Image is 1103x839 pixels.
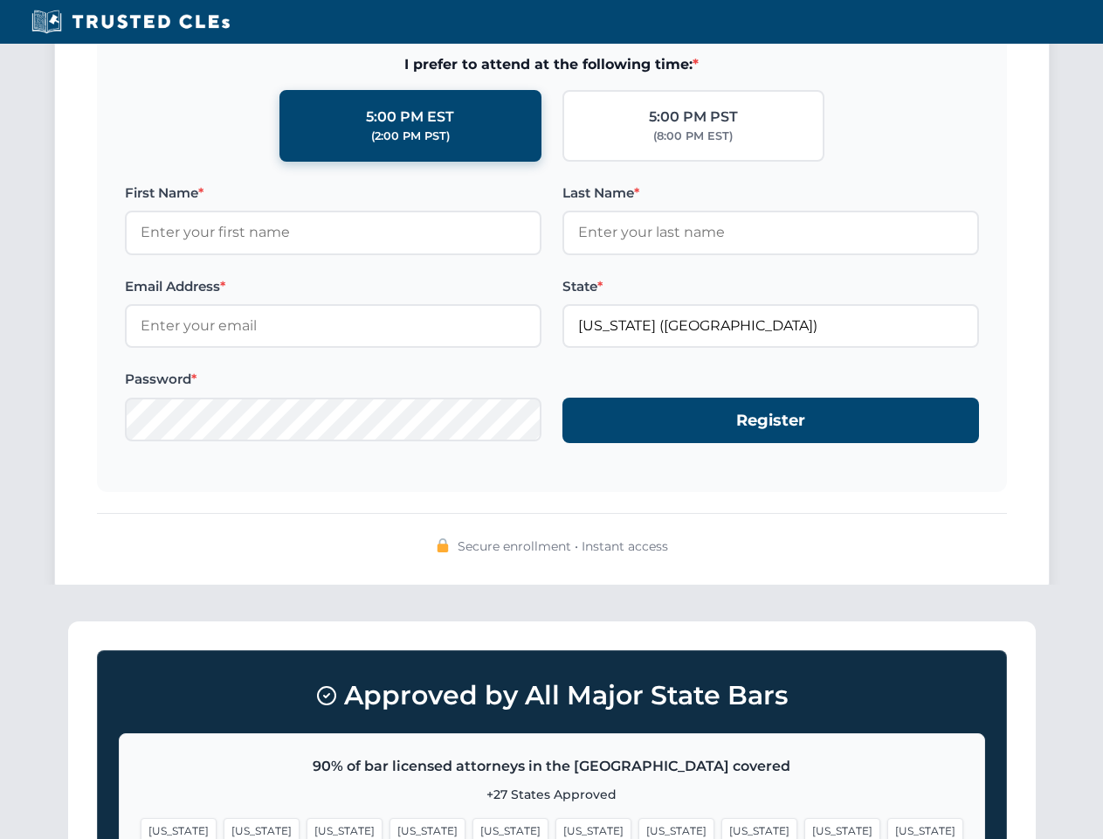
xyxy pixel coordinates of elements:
[366,106,454,128] div: 5:00 PM EST
[562,211,979,254] input: Enter your last name
[141,755,963,778] p: 90% of bar licensed attorneys in the [GEOGRAPHIC_DATA] covered
[653,128,733,145] div: (8:00 PM EST)
[436,538,450,552] img: 🔒
[562,183,979,204] label: Last Name
[649,106,738,128] div: 5:00 PM PST
[562,304,979,348] input: Washington (WA)
[125,53,979,76] span: I prefer to attend at the following time:
[562,398,979,444] button: Register
[371,128,450,145] div: (2:00 PM PST)
[458,537,668,556] span: Secure enrollment • Instant access
[562,276,979,297] label: State
[125,211,541,254] input: Enter your first name
[26,9,235,35] img: Trusted CLEs
[125,369,541,390] label: Password
[119,672,985,719] h3: Approved by All Major State Bars
[125,183,541,204] label: First Name
[125,276,541,297] label: Email Address
[125,304,541,348] input: Enter your email
[141,785,963,804] p: +27 States Approved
